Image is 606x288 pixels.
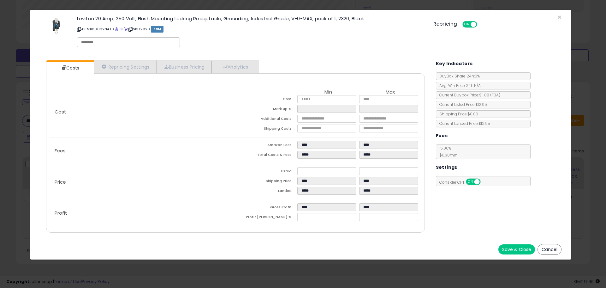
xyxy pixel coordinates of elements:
[466,179,474,185] span: ON
[50,180,235,185] p: Price
[50,211,235,216] p: Profit
[436,132,448,140] h5: Fees
[436,102,487,107] span: Current Listed Price: $12.95
[538,244,561,255] button: Cancel
[359,89,421,95] th: Max
[436,60,473,68] h5: Key Indicators
[235,105,297,115] td: Mark up %
[151,26,163,33] span: FBM
[463,22,471,27] span: ON
[235,177,297,187] td: Shipping Price
[235,167,297,177] td: Listed
[436,73,480,79] span: BuyBox Share 24h: 0%
[47,16,66,35] img: 31E+Wc99qPL._SL60_.jpg
[235,213,297,223] td: Profit [PERSON_NAME] %
[124,27,128,32] a: Your listing only
[436,92,500,98] span: Current Buybox Price:
[235,141,297,151] td: Amazon Fees
[211,60,258,73] a: Analytics
[557,13,561,22] span: ×
[120,27,123,32] a: All offer listings
[235,125,297,134] td: Shipping Costs
[479,179,490,185] span: OFF
[156,60,211,73] a: Business Pricing
[436,145,457,158] span: 15.00 %
[50,109,235,114] p: Cost
[46,62,93,74] a: Costs
[77,24,424,34] p: ASIN: B00002NAT0 | SKU: 2320
[479,92,500,98] span: $11.88
[476,22,486,27] span: OFF
[94,60,156,73] a: Repricing Settings
[235,115,297,125] td: Additional Costs
[498,244,535,254] button: Save & Close
[436,121,490,126] span: Current Landed Price: $12.95
[436,180,489,185] span: Consider CPT:
[235,95,297,105] td: Cost
[235,203,297,213] td: Gross Profit
[490,92,500,98] span: ( FBA )
[77,16,424,21] h3: Leviton 20 Amp, 250 Volt, Flush Mounting Locking Receptacle, Grounding, Industrial Grade, V-0-MAX...
[433,21,459,27] h5: Repricing:
[436,152,457,158] span: $0.30 min
[115,27,118,32] a: BuyBox page
[436,111,478,117] span: Shipping Price: $0.00
[235,187,297,197] td: Landed
[436,163,457,171] h5: Settings
[50,148,235,153] p: Fees
[235,151,297,161] td: Total Costs & Fees
[297,89,359,95] th: Min
[436,83,481,88] span: Avg. Win Price 24h: N/A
